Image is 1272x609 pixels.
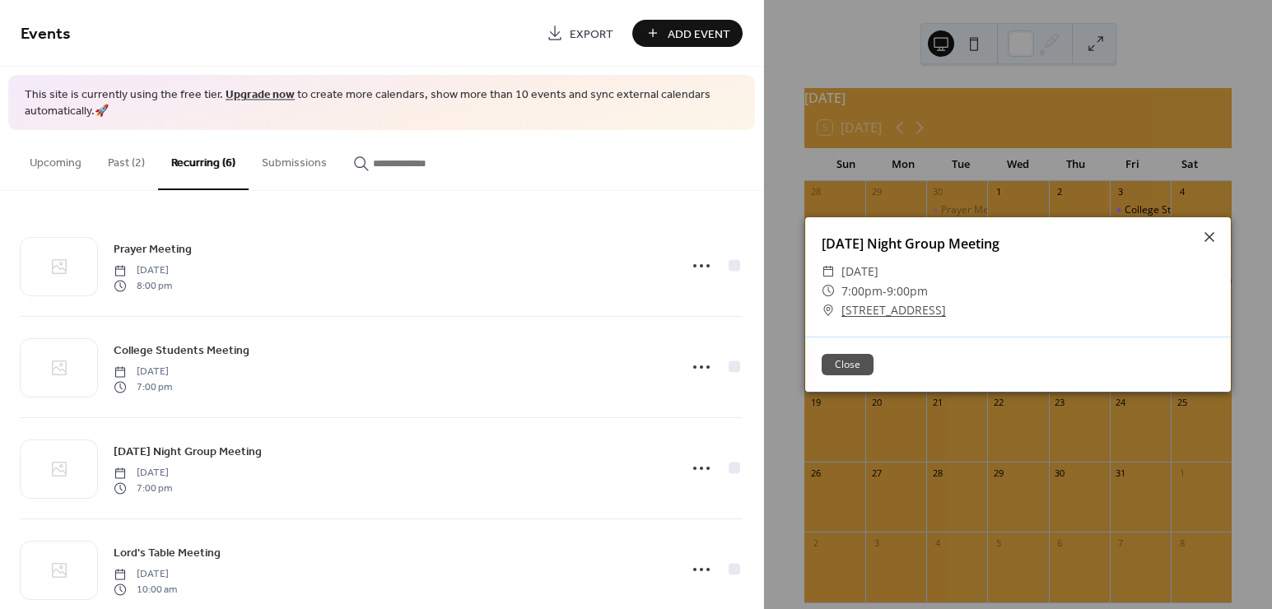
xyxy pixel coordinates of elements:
[114,466,172,481] span: [DATE]
[887,283,928,299] span: 9:00pm
[114,444,262,461] span: [DATE] Night Group Meeting
[114,442,262,461] a: [DATE] Night Group Meeting
[883,283,887,299] span: -
[158,130,249,190] button: Recurring (6)
[841,283,883,299] span: 7:00pm
[570,26,613,43] span: Export
[822,300,835,320] div: ​
[114,278,172,293] span: 8:00 pm
[114,241,192,258] span: Prayer Meeting
[114,342,249,360] span: College Students Meeting
[534,20,626,47] a: Export
[114,263,172,278] span: [DATE]
[16,130,95,188] button: Upcoming
[114,239,192,258] a: Prayer Meeting
[114,379,172,394] span: 7:00 pm
[25,87,739,119] span: This site is currently using the free tier. to create more calendars, show more than 10 events an...
[21,18,71,50] span: Events
[95,130,158,188] button: Past (2)
[632,20,743,47] button: Add Event
[822,281,835,301] div: ​
[114,543,221,562] a: Lord's Table Meeting
[114,365,172,379] span: [DATE]
[114,481,172,495] span: 7:00 pm
[841,262,878,281] span: [DATE]
[822,354,874,375] button: Close
[226,84,295,106] a: Upgrade now
[668,26,730,43] span: Add Event
[805,234,1231,253] div: [DATE] Night Group Meeting
[114,341,249,360] a: College Students Meeting
[841,300,946,320] a: [STREET_ADDRESS]
[114,545,221,562] span: Lord's Table Meeting
[114,582,177,597] span: 10:00 am
[249,130,340,188] button: Submissions
[114,567,177,582] span: [DATE]
[822,262,835,281] div: ​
